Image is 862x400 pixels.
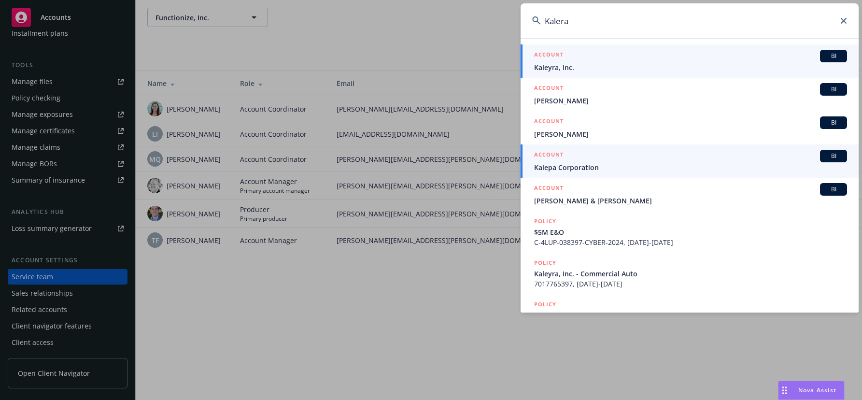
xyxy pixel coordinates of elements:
a: ACCOUNTBI[PERSON_NAME] [521,111,859,144]
span: BI [824,152,843,160]
a: ACCOUNTBI[PERSON_NAME] [521,78,859,111]
h5: ACCOUNT [534,183,564,195]
span: [PERSON_NAME] [534,129,847,139]
a: POLICYKaleyra, Inc. - Commercial Auto [521,294,859,336]
span: [PERSON_NAME] [534,96,847,106]
span: Kaleyra, Inc. - Commercial Auto [534,310,847,320]
a: ACCOUNTBI[PERSON_NAME] & [PERSON_NAME] [521,178,859,211]
h5: POLICY [534,258,556,268]
span: 7017765397, [DATE]-[DATE] [534,279,847,289]
span: Kalepa Corporation [534,162,847,172]
button: Nova Assist [778,381,845,400]
span: C-4LUP-038397-CYBER-2024, [DATE]-[DATE] [534,237,847,247]
span: BI [824,185,843,194]
a: POLICY$5M E&OC-4LUP-038397-CYBER-2024, [DATE]-[DATE] [521,211,859,253]
a: ACCOUNTBIKalepa Corporation [521,144,859,178]
h5: ACCOUNT [534,150,564,161]
h5: POLICY [534,216,556,226]
a: POLICYKaleyra, Inc. - Commercial Auto7017765397, [DATE]-[DATE] [521,253,859,294]
div: Drag to move [778,381,791,400]
span: BI [824,52,843,60]
span: BI [824,118,843,127]
span: Kaleyra, Inc. - Commercial Auto [534,269,847,279]
span: $5M E&O [534,227,847,237]
h5: ACCOUNT [534,83,564,95]
span: Kaleyra, Inc. [534,62,847,72]
a: ACCOUNTBIKaleyra, Inc. [521,44,859,78]
h5: ACCOUNT [534,50,564,61]
input: Search... [521,3,859,38]
span: BI [824,85,843,94]
h5: ACCOUNT [534,116,564,128]
span: Nova Assist [798,386,836,394]
span: [PERSON_NAME] & [PERSON_NAME] [534,196,847,206]
h5: POLICY [534,300,556,309]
